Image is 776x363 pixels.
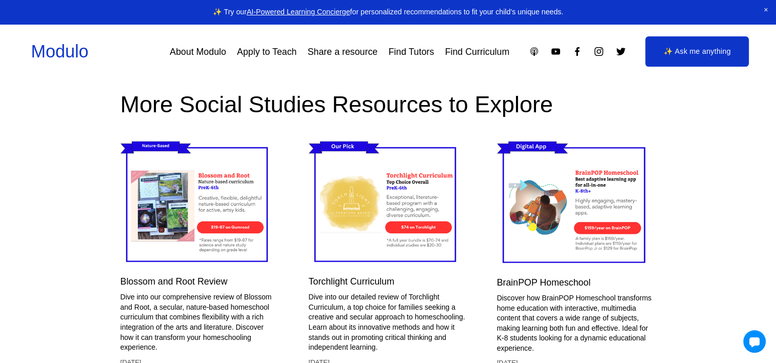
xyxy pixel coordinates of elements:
[31,42,89,61] a: Modulo
[170,43,226,61] a: About Modulo
[121,292,278,353] p: Dive into our comprehensive review of Blossom and Root, a secular, nature-based homeschool curric...
[388,43,434,61] a: Find Tutors
[121,137,278,269] img: Blossom and Root Review
[445,43,510,61] a: Find Curriculum
[645,36,749,67] a: ✨ Ask me anything
[247,8,350,16] a: AI-Powered Learning Concierge
[308,43,378,61] a: Share a resource
[593,46,604,57] a: Instagram
[497,277,591,288] a: BrainPOP Homeschool
[121,89,656,119] h2: More Social Studies Resources to Explore
[615,46,626,57] a: Twitter
[572,46,583,57] a: Facebook
[309,137,466,269] img: Torchlight Curriculum
[237,43,296,61] a: Apply to Teach
[497,293,655,354] p: Discover how BrainPOP Homeschool transforms home education with interactive, multimedia content t...
[309,292,466,353] p: Dive into our detailed review of Torchlight Curriculum, a top choice for families seeking a creat...
[309,276,394,287] a: Torchlight Curriculum
[550,46,561,57] a: YouTube
[529,46,540,57] a: Apple Podcasts
[121,276,228,287] a: Blossom and Root Review
[497,137,655,270] img: BrainPOP Homeschool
